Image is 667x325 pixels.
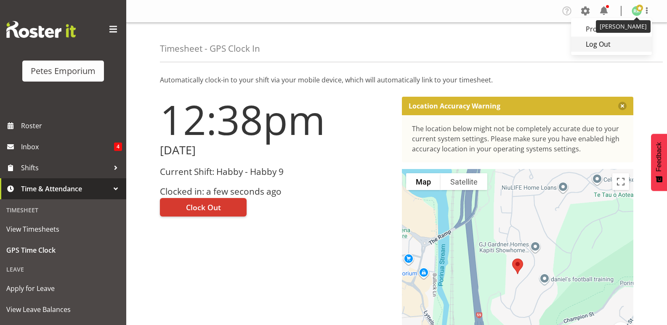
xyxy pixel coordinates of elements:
[406,173,441,190] button: Show street map
[612,173,629,190] button: Toggle fullscreen view
[21,182,109,195] span: Time & Attendance
[571,37,652,52] a: Log Out
[2,240,124,261] a: GPS Time Clock
[160,167,392,177] h3: Current Shift: Habby - Habby 9
[618,102,627,110] button: Close message
[160,144,392,157] h2: [DATE]
[21,140,114,153] span: Inbox
[6,21,76,38] img: Rosterit website logo
[632,6,642,16] img: ruth-robertson-taylor722.jpg
[21,119,122,132] span: Roster
[6,244,120,256] span: GPS Time Clock
[651,134,667,191] button: Feedback - Show survey
[21,161,109,174] span: Shifts
[6,303,120,316] span: View Leave Balances
[160,97,392,142] h1: 12:38pm
[2,219,124,240] a: View Timesheets
[186,202,221,213] span: Clock Out
[571,21,652,37] a: Profile
[160,44,260,53] h4: Timesheet - GPS Clock In
[2,299,124,320] a: View Leave Balances
[2,261,124,278] div: Leave
[2,278,124,299] a: Apply for Leave
[409,102,500,110] p: Location Accuracy Warning
[6,223,120,235] span: View Timesheets
[31,65,96,77] div: Petes Emporium
[160,198,247,217] button: Clock Out
[2,201,124,219] div: Timesheet
[6,282,120,295] span: Apply for Leave
[412,124,624,154] div: The location below might not be completely accurate due to your current system settings. Please m...
[114,143,122,151] span: 4
[441,173,487,190] button: Show satellite imagery
[160,187,392,196] h3: Clocked in: a few seconds ago
[655,142,663,172] span: Feedback
[160,75,633,85] p: Automatically clock-in to your shift via your mobile device, which will automatically link to you...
